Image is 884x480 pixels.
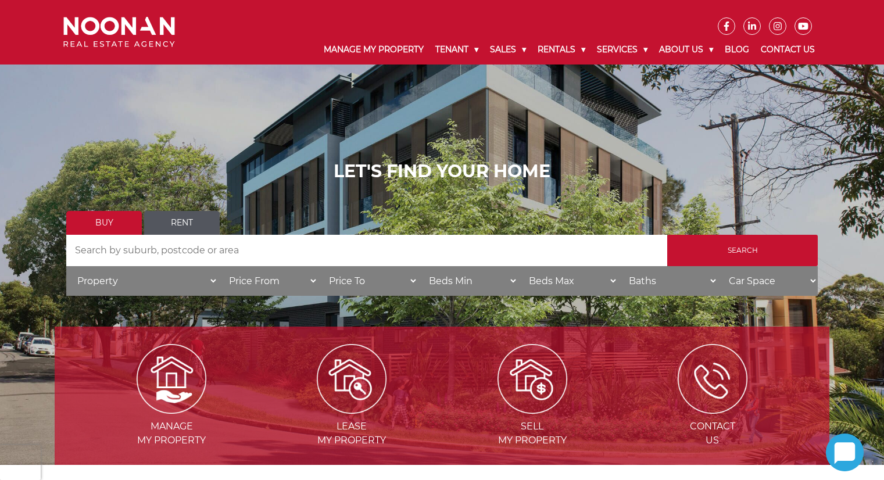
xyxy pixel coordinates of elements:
a: Manage My Property [318,35,430,65]
a: Services [591,35,653,65]
a: Sell my property Sellmy Property [443,372,621,446]
a: Rent [144,211,220,235]
img: Lease my property [317,344,386,414]
img: ICONS [678,344,747,414]
a: Lease my property Leasemy Property [263,372,441,446]
img: Sell my property [498,344,567,414]
a: Blog [719,35,755,65]
input: Search [667,235,818,266]
span: Sell my Property [443,420,621,447]
a: Rentals [532,35,591,65]
span: Contact Us [624,420,801,447]
a: Tenant [430,35,484,65]
img: Manage my Property [137,344,206,414]
a: ICONS ContactUs [624,372,801,446]
a: Sales [484,35,532,65]
a: Buy [66,211,142,235]
a: Contact Us [755,35,821,65]
a: Manage my Property Managemy Property [83,372,260,446]
span: Lease my Property [263,420,441,447]
img: Noonan Real Estate Agency [63,17,175,48]
h1: LET'S FIND YOUR HOME [66,161,818,182]
a: About Us [653,35,719,65]
input: Search by suburb, postcode or area [66,235,667,266]
span: Manage my Property [83,420,260,447]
